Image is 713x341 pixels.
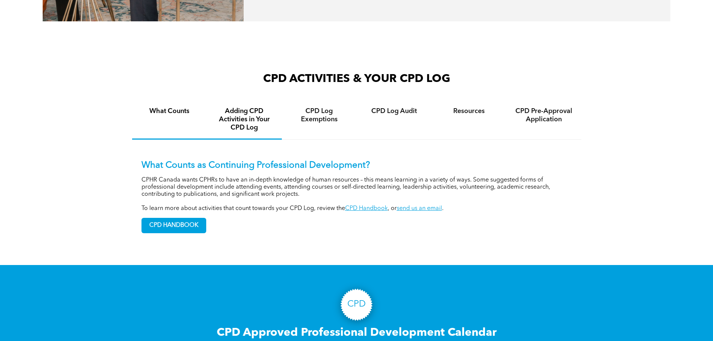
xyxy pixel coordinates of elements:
[141,205,572,212] p: To learn more about activities that count towards your CPD Log, review the , or .
[347,299,366,310] h3: CPD
[139,107,200,115] h4: What Counts
[513,107,575,124] h4: CPD Pre-Approval Application
[263,73,450,85] span: CPD ACTIVITIES & YOUR CPD LOG
[397,205,442,211] a: send us an email
[345,205,388,211] a: CPD Handbook
[214,107,275,132] h4: Adding CPD Activities in Your CPD Log
[363,107,425,115] h4: CPD Log Audit
[141,177,572,198] p: CPHR Canada wants CPHRs to have an in-depth knowledge of human resources – this means learning in...
[289,107,350,124] h4: CPD Log Exemptions
[438,107,500,115] h4: Resources
[141,160,572,171] p: What Counts as Continuing Professional Development?
[217,327,497,338] span: CPD Approved Professional Development Calendar
[141,218,206,233] a: CPD HANDBOOK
